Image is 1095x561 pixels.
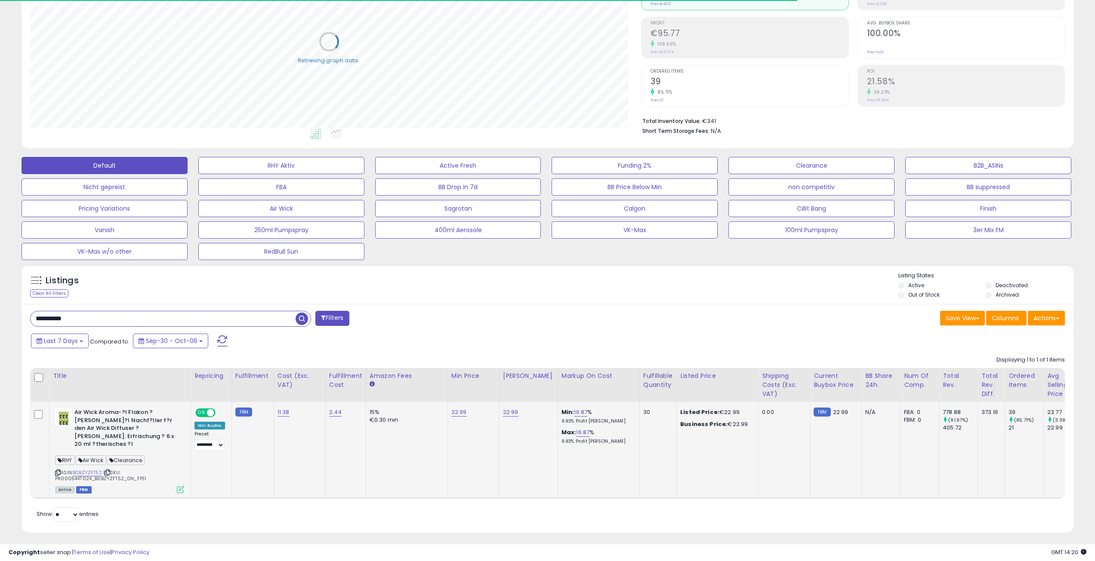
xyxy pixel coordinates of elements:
a: 22.99 [451,408,467,417]
span: 2025-10-14 14:20 GMT [1051,548,1086,556]
div: N/A [865,408,894,416]
span: RHY [55,455,75,465]
div: 405.72 [943,424,978,432]
small: Prev: 9.13% [867,1,887,6]
small: FBM [235,408,252,417]
small: 39.23% [871,89,890,95]
div: Min Price [451,371,496,380]
a: 16.87 [574,408,587,417]
small: 85.71% [654,89,672,95]
div: 21 [1009,424,1043,432]
div: Cost (Exc. VAT) [278,371,322,389]
button: Columns [986,311,1027,325]
div: 15% [370,408,441,416]
label: Active [908,282,924,289]
button: Sep-30 - Oct-06 [133,334,208,348]
div: €22.99 [680,408,752,416]
h2: €95.77 [651,28,848,40]
span: | SKU: PR0005447024_B0BZYZFT52_0N_FPD [55,469,146,482]
small: FBM [814,408,830,417]
small: Prev: 21 [651,98,663,103]
button: 3er Mix FM [905,221,1071,239]
small: 158.56% [654,41,676,47]
div: Repricing [194,371,228,380]
div: FBM: 0 [904,416,932,424]
div: €22.99 [680,420,752,428]
b: Min: [561,408,574,416]
a: B0BZYZFT52 [73,469,102,476]
div: [PERSON_NAME] [503,371,554,380]
b: Listed Price: [680,408,719,416]
button: Filters [315,311,349,326]
p: 9.93% Profit [PERSON_NAME] [561,418,633,424]
a: 22.99 [503,408,518,417]
b: Max: [561,428,577,436]
div: BB Share 24h. [865,371,897,389]
img: 51KtJUTsX9L._SL40_.jpg [55,408,72,426]
a: Terms of Use [74,548,110,556]
div: Win BuyBox [194,422,225,429]
div: €0.30 min [370,416,441,424]
th: The percentage added to the cost of goods (COGS) that forms the calculator for Min & Max prices. [558,368,639,402]
div: Ordered Items [1009,371,1040,389]
div: Fulfillable Quantity [643,371,673,389]
button: Funding 2% [552,157,718,174]
button: VK-Max [552,221,718,239]
label: Archived [996,291,1019,298]
div: Avg Selling Price [1047,371,1079,399]
h5: Listings [46,275,79,287]
div: 778.88 [943,408,978,416]
span: OFF [214,409,228,417]
div: 0.00 [762,408,803,416]
button: B2B_ASINs [905,157,1071,174]
div: Displaying 1 to 1 of 1 items [996,356,1065,364]
button: Active Fresh [375,157,541,174]
div: 39 [1009,408,1043,416]
span: Last 7 Days [44,337,78,345]
button: Cillit Bang [728,200,895,217]
span: Air Wick [76,455,106,465]
span: Profit [651,21,848,26]
div: Retrieving graph data.. [298,56,361,64]
span: Compared to: [90,337,130,346]
div: Amazon Fees [370,371,444,380]
small: Amazon Fees. [370,380,375,388]
label: Out of Stock [908,291,940,298]
small: (85.71%) [1014,417,1034,423]
h2: 100.00% [867,28,1064,40]
span: Avg. Buybox Share [867,21,1064,26]
button: BB Drop in 7d [375,178,541,196]
button: VK-Max w/o other [22,243,188,260]
div: Preset: [194,431,225,451]
div: Fulfillment [235,371,270,380]
span: All listings currently available for purchase on Amazon [55,486,75,494]
span: Columns [992,314,1019,322]
p: 9.93% Profit [PERSON_NAME] [561,438,633,445]
a: 16.87 [576,428,589,437]
div: % [561,408,633,424]
button: RHY Aktiv [198,157,364,174]
div: 30 [643,408,670,416]
button: non competitiv [728,178,895,196]
small: Prev: 15.50% [867,98,889,103]
button: Calgon [552,200,718,217]
h2: 39 [651,77,848,88]
a: 2.44 [329,408,342,417]
button: Save View [940,311,985,325]
a: Privacy Policy [111,548,149,556]
li: €341 [642,115,1058,126]
div: FBA: 0 [904,408,932,416]
div: Markup on Cost [561,371,636,380]
div: Fulfillment Cost [329,371,362,389]
small: Prev: N/A [867,49,884,55]
button: 250ml Pumpspray [198,221,364,239]
small: Prev: €406 [651,1,671,6]
b: Air Wick Aroma-?l Flakon ? [PERSON_NAME]?l Nachf?ller f?r den Air Wick Diffuser ? [PERSON_NAME]: ... [74,408,179,451]
button: Vanish [22,221,188,239]
button: Sagrotan [375,200,541,217]
div: 373.16 [981,408,998,416]
button: RedBull Sun [198,243,364,260]
b: Business Price: [680,420,728,428]
button: 100ml Pumpspray [728,221,895,239]
span: Show: entries [37,510,99,518]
